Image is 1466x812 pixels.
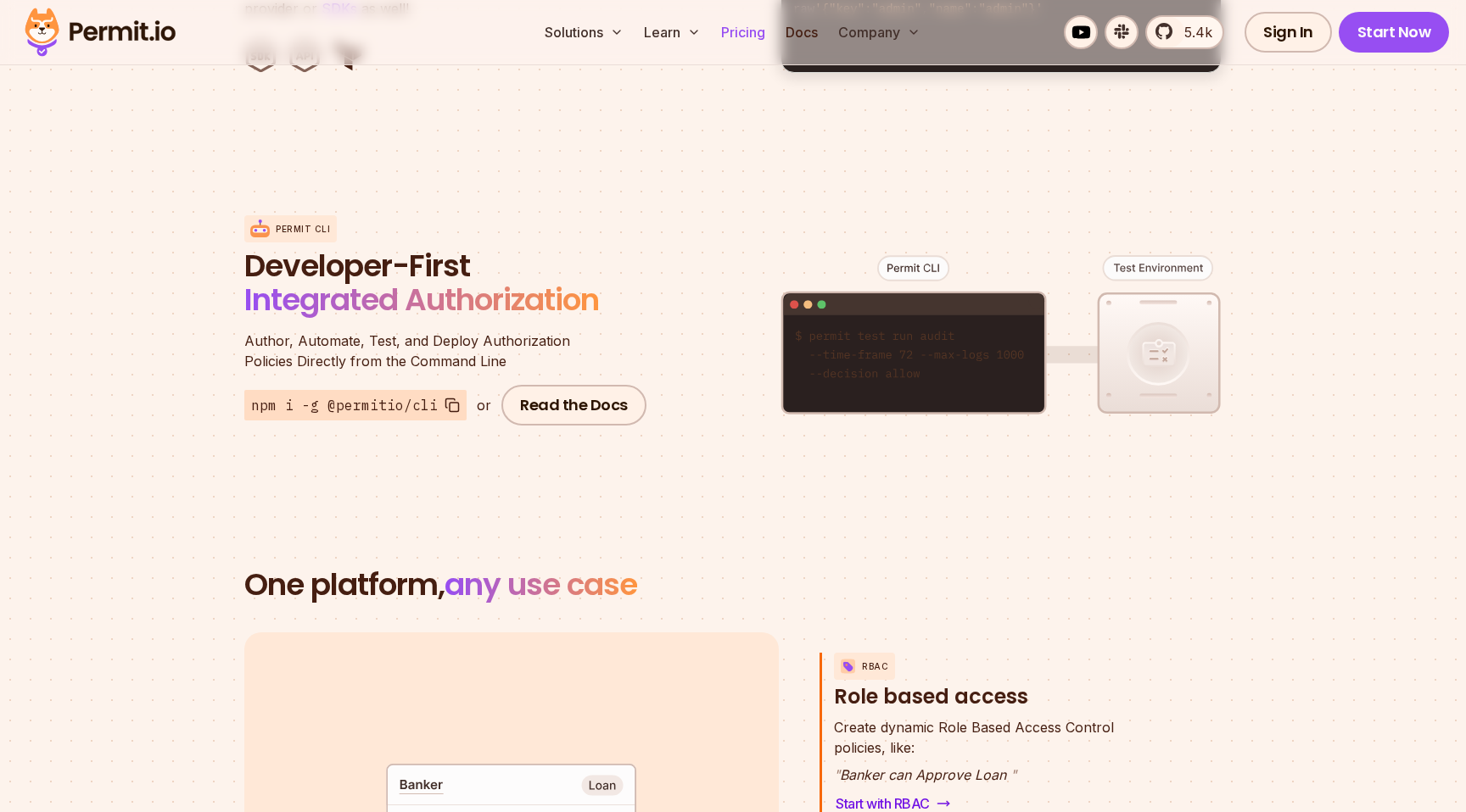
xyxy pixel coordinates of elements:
span: npm i -g @permitio/cli [251,395,438,415]
a: Docs [779,15,825,49]
a: 5.4k [1145,15,1224,49]
p: Banker can Approve Loan [834,765,1114,785]
button: npm i -g @permitio/cli [244,390,467,420]
p: policies, like: [834,717,1114,758]
button: Solutions [538,15,630,49]
span: 5.4k [1174,22,1212,42]
h2: One platform, [244,568,1222,602]
p: Policies Directly from the Command Line [244,331,652,371]
span: Create dynamic Role Based Access Control [834,717,1114,737]
span: " [834,766,840,783]
span: any use case [445,563,637,606]
button: Learn [637,15,708,49]
button: Company [831,15,927,49]
span: Author, Automate, Test, and Deploy Authorization [244,331,652,351]
a: Pricing [714,15,772,49]
span: " [1010,766,1016,783]
a: Read the Docs [501,385,646,425]
img: Permit logo [17,3,183,61]
span: Developer-First [244,249,652,283]
a: Sign In [1245,12,1332,53]
span: Integrated Authorization [244,278,599,321]
p: Permit CLI [276,223,330,236]
div: or [477,395,491,415]
a: Start Now [1339,12,1450,53]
